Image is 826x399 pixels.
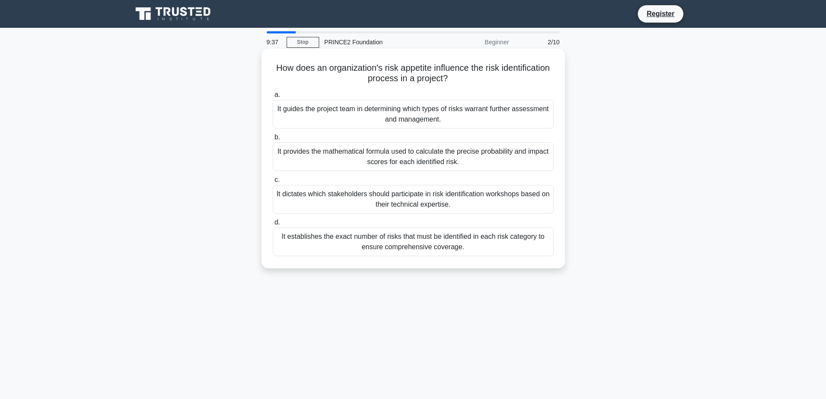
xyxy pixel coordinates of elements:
span: b. [274,133,280,141]
div: It dictates which stakeholders should participate in risk identification workshops based on their... [273,185,554,214]
div: 9:37 [261,33,287,51]
span: c. [274,176,280,183]
a: Stop [287,37,319,48]
div: PRINCE2 Foundation [319,33,438,51]
div: It establishes the exact number of risks that must be identified in each risk category to ensure ... [273,228,554,256]
div: 2/10 [514,33,565,51]
div: It provides the mathematical formula used to calculate the precise probability and impact scores ... [273,142,554,171]
span: d. [274,218,280,226]
div: Beginner [438,33,514,51]
span: a. [274,91,280,98]
a: Register [641,8,679,19]
div: It guides the project team in determining which types of risks warrant further assessment and man... [273,100,554,129]
h5: How does an organization's risk appetite influence the risk identification process in a project? [272,63,555,84]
